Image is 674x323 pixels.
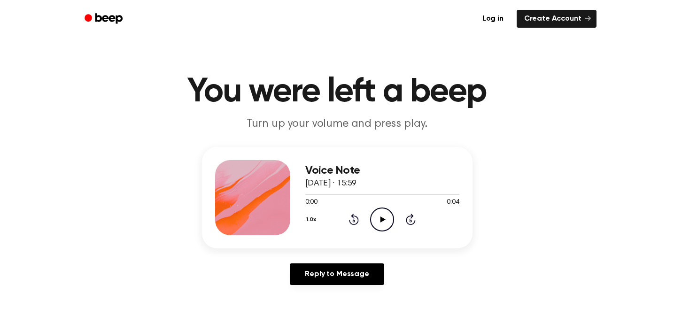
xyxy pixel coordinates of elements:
[305,198,318,208] span: 0:00
[157,116,518,132] p: Turn up your volume and press play.
[305,212,320,228] button: 1.0x
[290,263,384,285] a: Reply to Message
[475,10,511,28] a: Log in
[517,10,597,28] a: Create Account
[78,10,131,28] a: Beep
[447,198,459,208] span: 0:04
[97,75,578,109] h1: You were left a beep
[305,179,357,188] span: [DATE] · 15:59
[305,164,459,177] h3: Voice Note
